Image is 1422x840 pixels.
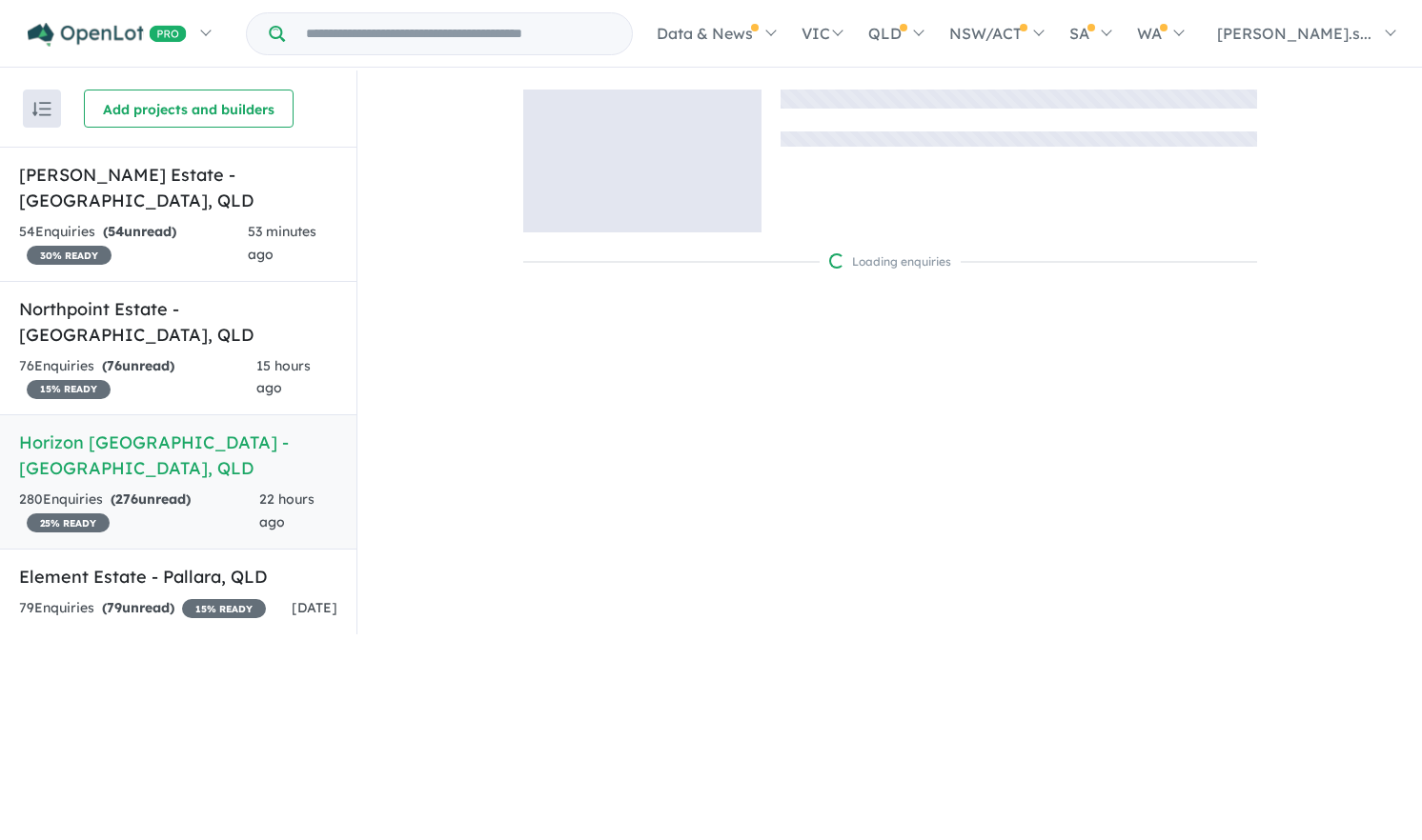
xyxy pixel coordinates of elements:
h5: Horizon [GEOGRAPHIC_DATA] - [GEOGRAPHIC_DATA] , QLD [19,430,337,481]
span: 15 hours ago [256,357,311,397]
input: Try estate name, suburb, builder or developer [289,13,628,54]
span: 54 [108,223,124,240]
strong: ( unread) [111,490,191,508]
img: sort.svg [32,102,51,116]
span: [DATE] [292,599,337,616]
span: 76 [107,357,122,374]
div: 76 Enquir ies [19,355,256,401]
div: Loading enquiries [829,252,951,271]
div: 79 Enquir ies [19,597,266,620]
div: 54 Enquir ies [19,221,248,267]
strong: ( unread) [103,223,176,240]
span: 79 [107,599,122,616]
span: [PERSON_NAME].s... [1217,24,1371,43]
span: 15 % READY [182,599,266,618]
span: 53 minutes ago [248,223,316,263]
h5: [PERSON_NAME] Estate - [GEOGRAPHIC_DATA] , QLD [19,162,337,213]
span: 30 % READY [27,246,112,265]
button: Add projects and builders [84,90,294,128]
span: 15 % READY [27,380,111,399]
span: 25 % READY [27,513,110,532]
h5: Northpoint Estate - [GEOGRAPHIC_DATA] , QLD [19,296,337,348]
strong: ( unread) [102,357,174,374]
strong: ( unread) [102,599,174,616]
span: 276 [115,490,138,508]
img: Openlot PRO Logo White [28,23,187,47]
h5: Element Estate - Pallara , QLD [19,564,337,590]
div: 280 Enquir ies [19,489,259,534]
span: 22 hours ago [259,490,315,530]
